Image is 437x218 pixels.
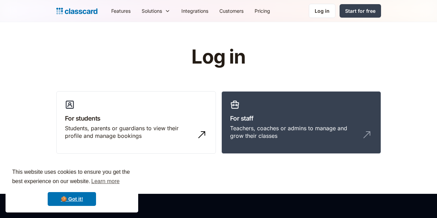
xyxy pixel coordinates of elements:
a: For studentsStudents, parents or guardians to view their profile and manage bookings [56,91,216,154]
div: Students, parents or guardians to view their profile and manage bookings [65,124,193,140]
div: cookieconsent [6,161,138,212]
a: dismiss cookie message [48,192,96,206]
a: learn more about cookies [90,176,121,187]
h3: For students [65,114,207,123]
a: For staffTeachers, coaches or admins to manage and grow their classes [221,91,381,154]
h1: Log in [109,46,328,68]
div: Solutions [142,7,162,15]
a: Start for free [340,4,381,18]
a: Customers [214,3,249,19]
a: home [56,6,97,16]
a: Features [106,3,136,19]
div: Solutions [136,3,176,19]
a: Log in [309,4,335,18]
a: Pricing [249,3,276,19]
div: Teachers, coaches or admins to manage and grow their classes [230,124,359,140]
h3: For staff [230,114,372,123]
div: Log in [315,7,330,15]
div: Start for free [345,7,376,15]
span: This website uses cookies to ensure you get the best experience on our website. [12,168,132,187]
a: Integrations [176,3,214,19]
